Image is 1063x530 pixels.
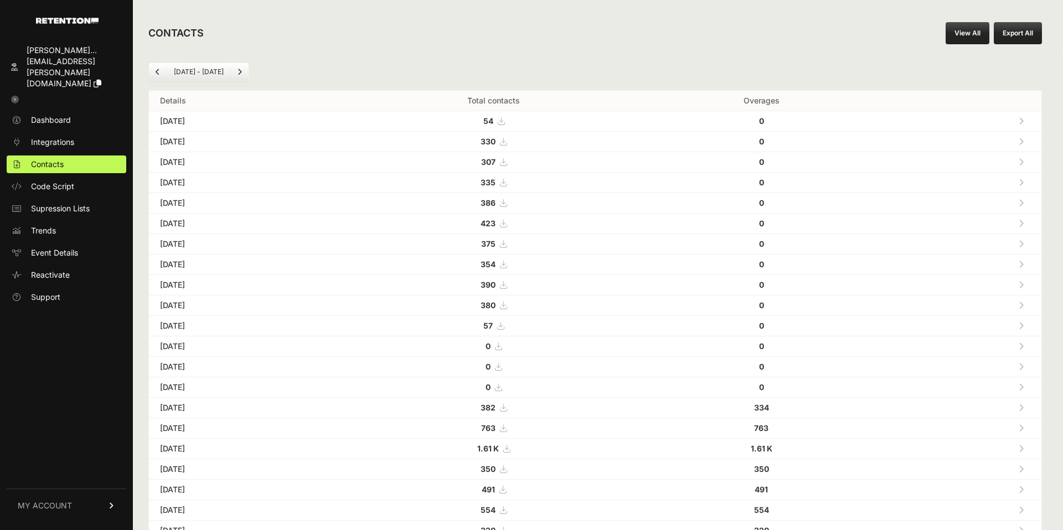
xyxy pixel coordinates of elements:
[759,239,764,248] strong: 0
[481,280,496,289] strong: 390
[149,91,343,111] th: Details
[27,56,95,88] span: [EMAIL_ADDRESS][PERSON_NAME][DOMAIN_NAME]
[482,485,506,494] a: 491
[167,67,230,76] li: [DATE] - [DATE]
[486,341,491,351] strong: 0
[481,403,496,412] strong: 382
[759,219,764,228] strong: 0
[7,200,126,217] a: Supression Lists
[31,115,71,126] span: Dashboard
[149,295,343,316] td: [DATE]
[149,152,343,173] td: [DATE]
[18,500,72,511] span: MY ACCOUNT
[759,198,764,207] strong: 0
[483,116,504,126] a: 54
[759,157,764,167] strong: 0
[759,382,764,392] strong: 0
[149,214,343,234] td: [DATE]
[755,485,768,494] strong: 491
[759,116,764,126] strong: 0
[7,178,126,195] a: Code Script
[149,275,343,295] td: [DATE]
[149,377,343,398] td: [DATE]
[754,505,769,515] strong: 554
[481,157,507,167] a: 307
[759,321,764,330] strong: 0
[482,485,495,494] strong: 491
[149,480,343,500] td: [DATE]
[481,239,496,248] strong: 375
[481,300,496,310] strong: 380
[481,280,507,289] a: 390
[483,321,504,330] a: 57
[7,133,126,151] a: Integrations
[343,91,644,111] th: Total contacts
[231,63,249,81] a: Next
[946,22,989,44] a: View All
[31,181,74,192] span: Code Script
[486,382,491,392] strong: 0
[31,159,64,170] span: Contacts
[483,116,493,126] strong: 54
[31,247,78,258] span: Event Details
[481,219,507,228] a: 423
[7,111,126,129] a: Dashboard
[483,321,493,330] strong: 57
[481,219,496,228] strong: 423
[149,398,343,418] td: [DATE]
[477,444,499,453] strong: 1.61 K
[481,403,507,412] a: 382
[481,505,496,515] strong: 554
[149,336,343,357] td: [DATE]
[149,439,343,459] td: [DATE]
[481,178,496,187] strong: 335
[7,489,126,522] a: MY ACCOUNT
[759,280,764,289] strong: 0
[149,459,343,480] td: [DATE]
[149,132,343,152] td: [DATE]
[477,444,510,453] a: 1.61 K
[31,292,60,303] span: Support
[481,423,507,433] a: 763
[481,259,496,269] strong: 354
[481,239,507,248] a: 375
[481,198,496,207] strong: 386
[31,225,56,236] span: Trends
[754,423,768,433] strong: 763
[481,259,507,269] a: 354
[481,137,496,146] strong: 330
[7,155,126,173] a: Contacts
[994,22,1042,44] button: Export All
[644,91,879,111] th: Overages
[149,63,167,81] a: Previous
[27,45,122,56] div: [PERSON_NAME]...
[149,500,343,521] td: [DATE]
[148,25,204,41] h2: CONTACTS
[7,266,126,284] a: Reactivate
[754,464,769,474] strong: 350
[149,357,343,377] td: [DATE]
[481,464,496,474] strong: 350
[149,418,343,439] td: [DATE]
[7,222,126,240] a: Trends
[481,423,496,433] strong: 763
[481,464,507,474] a: 350
[31,203,90,214] span: Supression Lists
[7,288,126,306] a: Support
[149,254,343,275] td: [DATE]
[31,137,74,148] span: Integrations
[481,198,507,207] a: 386
[759,178,764,187] strong: 0
[149,193,343,214] td: [DATE]
[481,505,507,515] a: 554
[149,316,343,336] td: [DATE]
[754,403,769,412] strong: 334
[31,269,70,280] span: Reactivate
[149,173,343,193] td: [DATE]
[759,259,764,269] strong: 0
[149,234,343,254] td: [DATE]
[7,41,126,92] a: [PERSON_NAME]... [EMAIL_ADDRESS][PERSON_NAME][DOMAIN_NAME]
[751,444,772,453] strong: 1.61 K
[481,137,507,146] a: 330
[759,362,764,371] strong: 0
